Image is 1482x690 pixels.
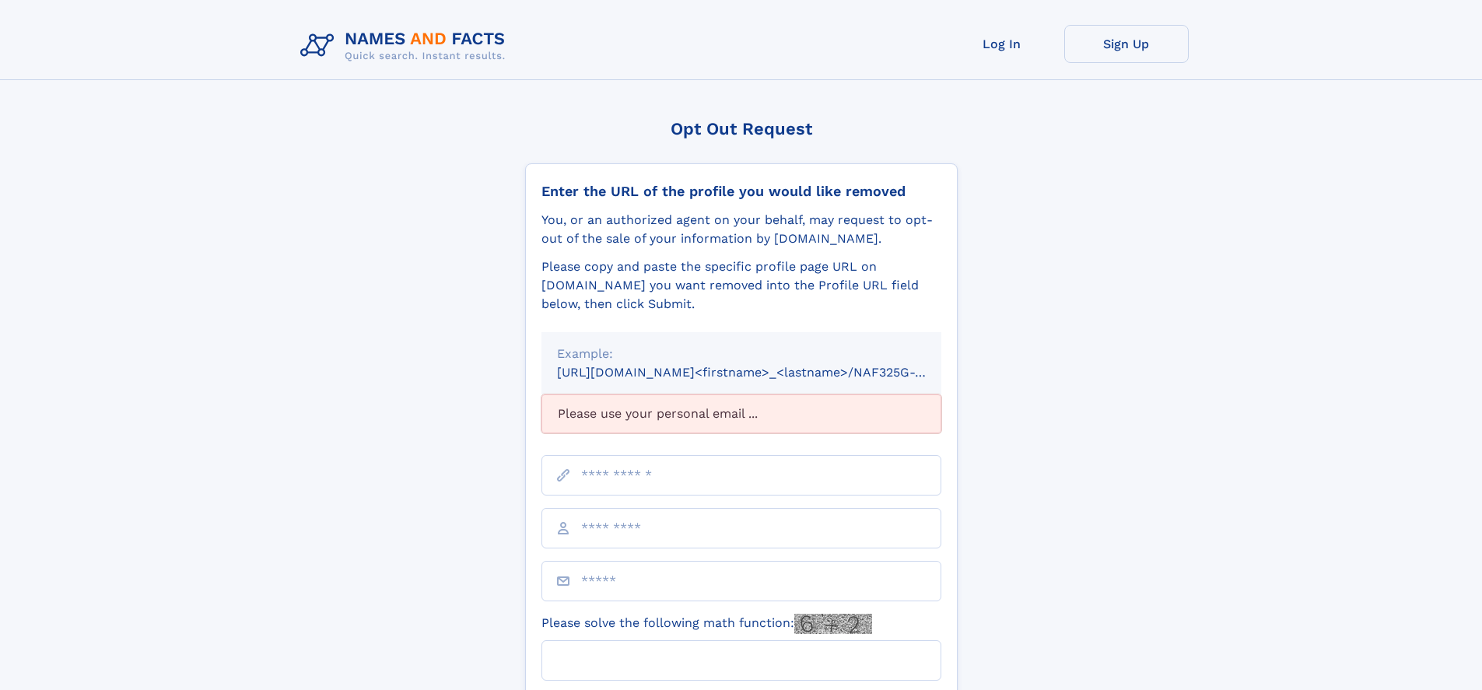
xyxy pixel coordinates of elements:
a: Log In [940,25,1064,63]
div: Please copy and paste the specific profile page URL on [DOMAIN_NAME] you want removed into the Pr... [541,257,941,313]
div: Enter the URL of the profile you would like removed [541,183,941,200]
a: Sign Up [1064,25,1189,63]
small: [URL][DOMAIN_NAME]<firstname>_<lastname>/NAF325G-xxxxxxxx [557,365,971,380]
div: Opt Out Request [525,119,958,138]
div: Please use your personal email ... [541,394,941,433]
div: Example: [557,345,926,363]
div: You, or an authorized agent on your behalf, may request to opt-out of the sale of your informatio... [541,211,941,248]
label: Please solve the following math function: [541,614,872,634]
img: Logo Names and Facts [294,25,518,67]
